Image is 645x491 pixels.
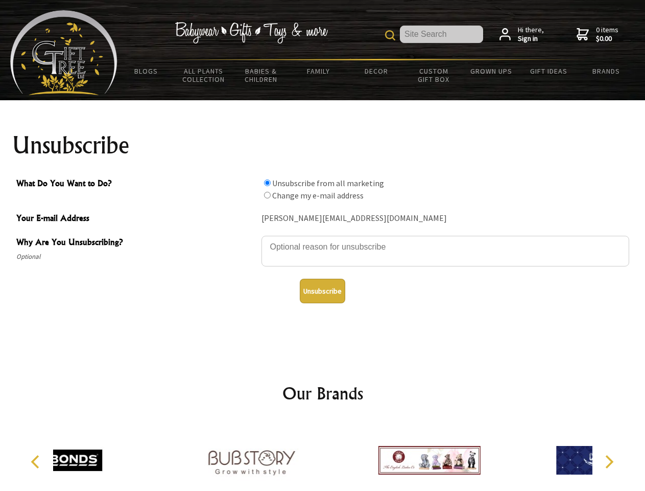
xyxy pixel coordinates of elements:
[385,30,395,40] img: product search
[264,192,271,198] input: What Do You Want to Do?
[520,60,578,82] a: Gift Ideas
[26,451,48,473] button: Previous
[16,251,256,263] span: Optional
[10,10,117,95] img: Babyware - Gifts - Toys and more...
[462,60,520,82] a: Grown Ups
[518,26,544,43] span: Hi there,
[232,60,290,90] a: Babies & Children
[16,236,256,251] span: Why Are You Unsubscribing?
[596,25,618,43] span: 0 items
[16,177,256,192] span: What Do You Want to Do?
[578,60,635,82] a: Brands
[598,451,620,473] button: Next
[261,236,629,266] textarea: Why Are You Unsubscribing?
[596,34,618,43] strong: $0.00
[12,133,633,158] h1: Unsubscribe
[264,180,271,186] input: What Do You Want to Do?
[290,60,348,82] a: Family
[577,26,618,43] a: 0 items$0.00
[20,381,625,406] h2: Our Brands
[405,60,463,90] a: Custom Gift Box
[499,26,544,43] a: Hi there,Sign in
[272,190,364,200] label: Change my e-mail address
[261,211,629,227] div: [PERSON_NAME][EMAIL_ADDRESS][DOMAIN_NAME]
[272,178,384,188] label: Unsubscribe from all marketing
[117,60,175,82] a: BLOGS
[16,212,256,227] span: Your E-mail Address
[300,279,345,303] button: Unsubscribe
[518,34,544,43] strong: Sign in
[175,60,233,90] a: All Plants Collection
[175,22,328,43] img: Babywear - Gifts - Toys & more
[347,60,405,82] a: Decor
[400,26,483,43] input: Site Search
